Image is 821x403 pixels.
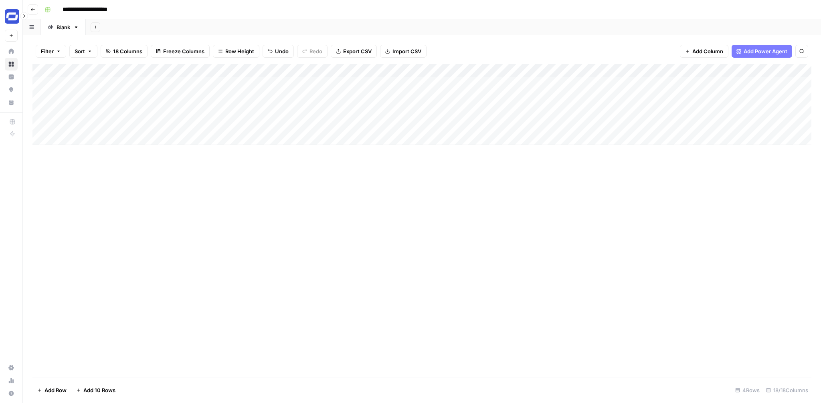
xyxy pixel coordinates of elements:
[5,374,18,387] a: Usage
[297,45,328,58] button: Redo
[680,45,728,58] button: Add Column
[75,47,85,55] span: Sort
[213,45,259,58] button: Row Height
[101,45,148,58] button: 18 Columns
[275,47,289,55] span: Undo
[5,387,18,400] button: Help + Support
[392,47,421,55] span: Import CSV
[151,45,210,58] button: Freeze Columns
[5,9,19,24] img: Synthesia Logo
[44,386,67,394] span: Add Row
[71,384,120,397] button: Add 10 Rows
[5,45,18,58] a: Home
[41,19,86,35] a: Blank
[5,361,18,374] a: Settings
[225,47,254,55] span: Row Height
[5,58,18,71] a: Browse
[744,47,787,55] span: Add Power Agent
[263,45,294,58] button: Undo
[692,47,723,55] span: Add Column
[732,45,792,58] button: Add Power Agent
[83,386,115,394] span: Add 10 Rows
[732,384,763,397] div: 4 Rows
[343,47,372,55] span: Export CSV
[309,47,322,55] span: Redo
[69,45,97,58] button: Sort
[32,384,71,397] button: Add Row
[331,45,377,58] button: Export CSV
[5,83,18,96] a: Opportunities
[41,47,54,55] span: Filter
[5,96,18,109] a: Your Data
[163,47,204,55] span: Freeze Columns
[113,47,142,55] span: 18 Columns
[36,45,66,58] button: Filter
[380,45,427,58] button: Import CSV
[57,23,70,31] div: Blank
[5,71,18,83] a: Insights
[763,384,811,397] div: 18/18 Columns
[5,6,18,26] button: Workspace: Synthesia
